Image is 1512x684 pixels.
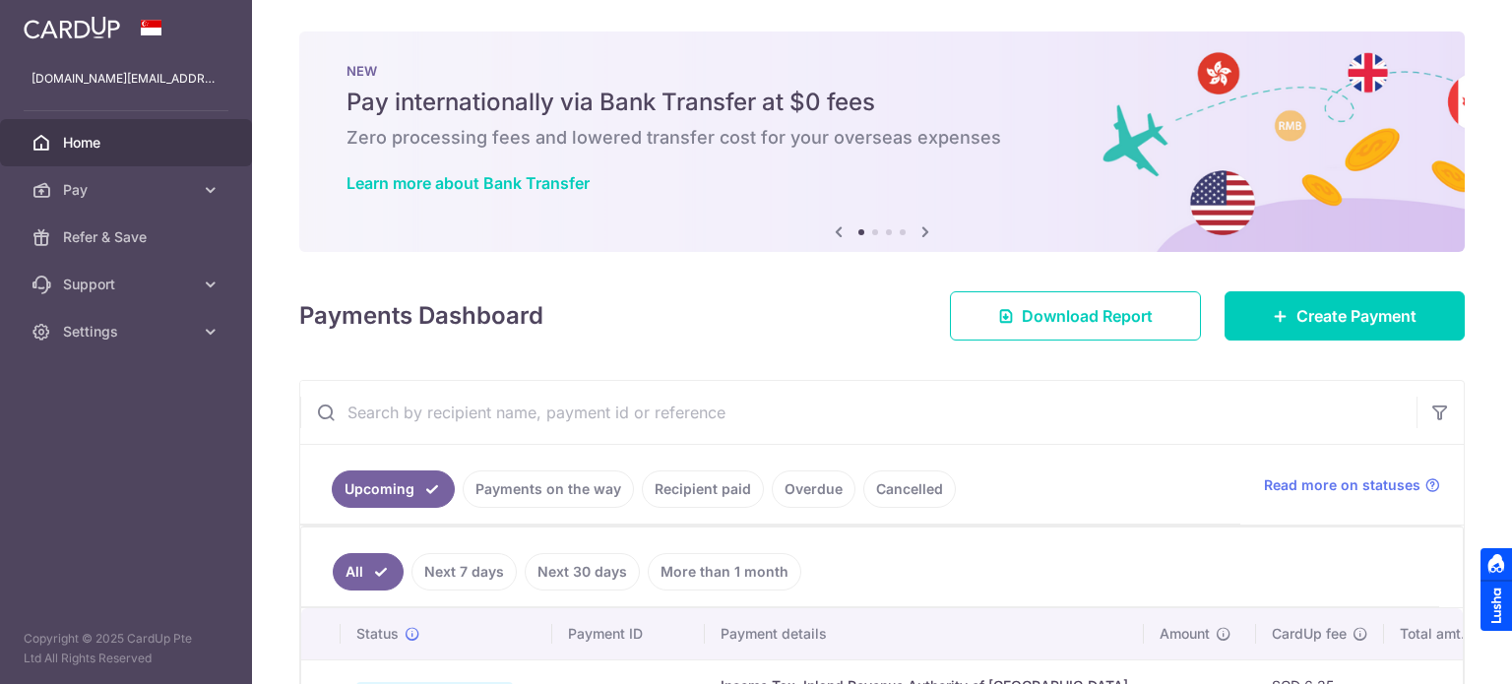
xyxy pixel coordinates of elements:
span: Create Payment [1296,304,1417,328]
h5: Pay internationally via Bank Transfer at $0 fees [346,87,1417,118]
a: Next 7 days [411,553,517,591]
span: Home [63,133,193,153]
iframe: Opens a widget where you can find more information [1386,625,1492,674]
a: More than 1 month [648,553,801,591]
span: Total amt. [1400,624,1465,644]
input: Search by recipient name, payment id or reference [300,381,1417,444]
th: Payment ID [552,608,705,659]
th: Payment details [705,608,1144,659]
span: Status [356,624,399,644]
span: Settings [63,322,193,342]
a: Payments on the way [463,470,634,508]
a: Learn more about Bank Transfer [346,173,590,193]
a: Download Report [950,291,1201,341]
a: All [333,553,404,591]
h4: Payments Dashboard [299,298,543,334]
a: Recipient paid [642,470,764,508]
span: Amount [1160,624,1210,644]
span: Pay [63,180,193,200]
span: Support [63,275,193,294]
p: [DOMAIN_NAME][EMAIL_ADDRESS][DOMAIN_NAME] [31,69,220,89]
span: Download Report [1022,304,1153,328]
a: Read more on statuses [1264,475,1440,495]
a: Next 30 days [525,553,640,591]
img: CardUp [24,16,120,39]
a: Upcoming [332,470,455,508]
span: CardUp fee [1272,624,1347,644]
img: Bank transfer banner [299,31,1465,252]
span: Refer & Save [63,227,193,247]
a: Overdue [772,470,855,508]
span: Read more on statuses [1264,475,1420,495]
h6: Zero processing fees and lowered transfer cost for your overseas expenses [346,126,1417,150]
a: Create Payment [1225,291,1465,341]
a: Cancelled [863,470,956,508]
p: NEW [346,63,1417,79]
